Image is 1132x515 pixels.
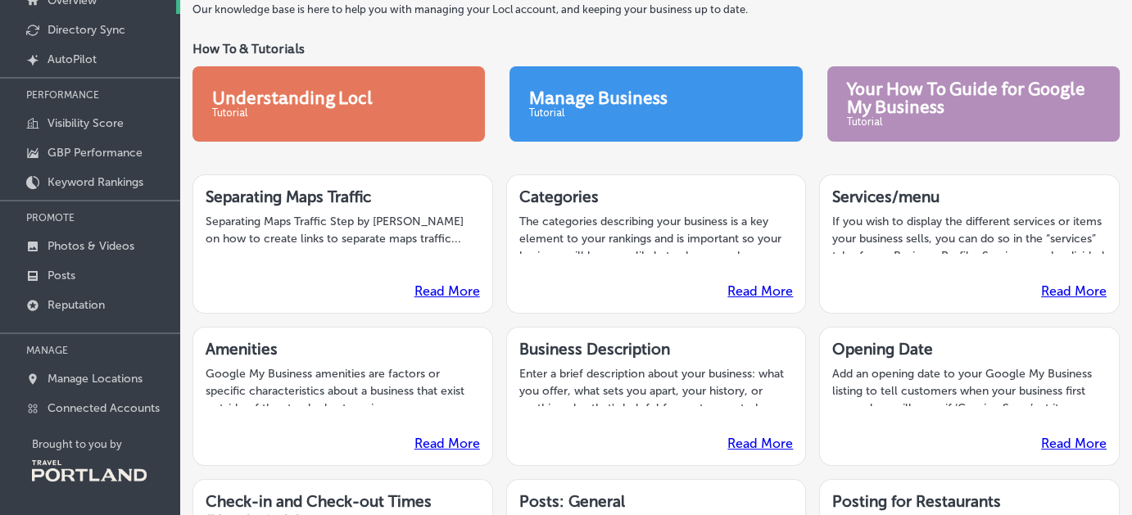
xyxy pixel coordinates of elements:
[727,436,793,451] a: Read More
[206,187,480,207] label: Separating Maps Traffic
[847,80,1100,128] a: Your How To Guide for Google My BusinessTutorial
[519,492,794,512] label: Posts: General
[206,213,480,247] p: Separating Maps Traffic Step by [PERSON_NAME] on how to create links to separate maps traffic...
[48,23,125,37] p: Directory Sync
[212,89,373,119] a: Understanding LoclTutorial
[414,283,480,299] a: Read More
[48,116,124,130] p: Visibility Score
[529,106,565,120] label: Tutorial
[48,401,160,415] p: Connected Accounts
[48,175,143,189] p: Keyword Rankings
[192,3,1120,16] p: Our knowledge base is here to help you with managing your Locl account, and keeping your business...
[529,89,668,119] a: Manage BusinessTutorial
[414,436,480,451] a: Read More
[529,89,668,107] label: Manage Business
[832,492,1107,512] label: Posting for Restaurants
[32,438,180,450] p: Brought to you by
[847,80,1100,116] label: Your How To Guide for Google My Business
[727,283,793,299] a: Read More
[519,213,794,254] p: The categories describing your business is a key element to your rankings and is important so you...
[212,106,248,120] label: Tutorial
[212,89,373,107] label: Understanding Locl
[519,365,794,406] p: Enter a brief description about your business: what you offer, what sets you apart, your history,...
[48,239,134,253] p: Photos & Videos
[1041,436,1107,451] a: Read More
[519,187,794,207] label: Categories
[48,298,105,312] p: Reputation
[832,340,1107,359] label: Opening Date
[48,372,143,386] p: Manage Locations
[206,365,480,406] p: Google My Business amenities are factors or specific characteristics about a business that exist ...
[832,213,1107,254] p: If you wish to display the different services or items your business sells, you can do so in the ...
[1041,283,1107,299] a: Read More
[48,146,143,160] p: GBP Performance
[206,340,480,359] label: Amenities
[519,340,794,359] label: Business Description
[832,365,1107,406] p: Add an opening date to your Google My Business listing to tell customers when your business first...
[192,40,1120,58] label: How To & Tutorials
[847,115,883,129] label: Tutorial
[32,460,147,481] img: Travel Portland
[832,187,1107,207] label: Services/menu
[48,269,75,282] p: Posts
[48,52,97,66] p: AutoPilot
